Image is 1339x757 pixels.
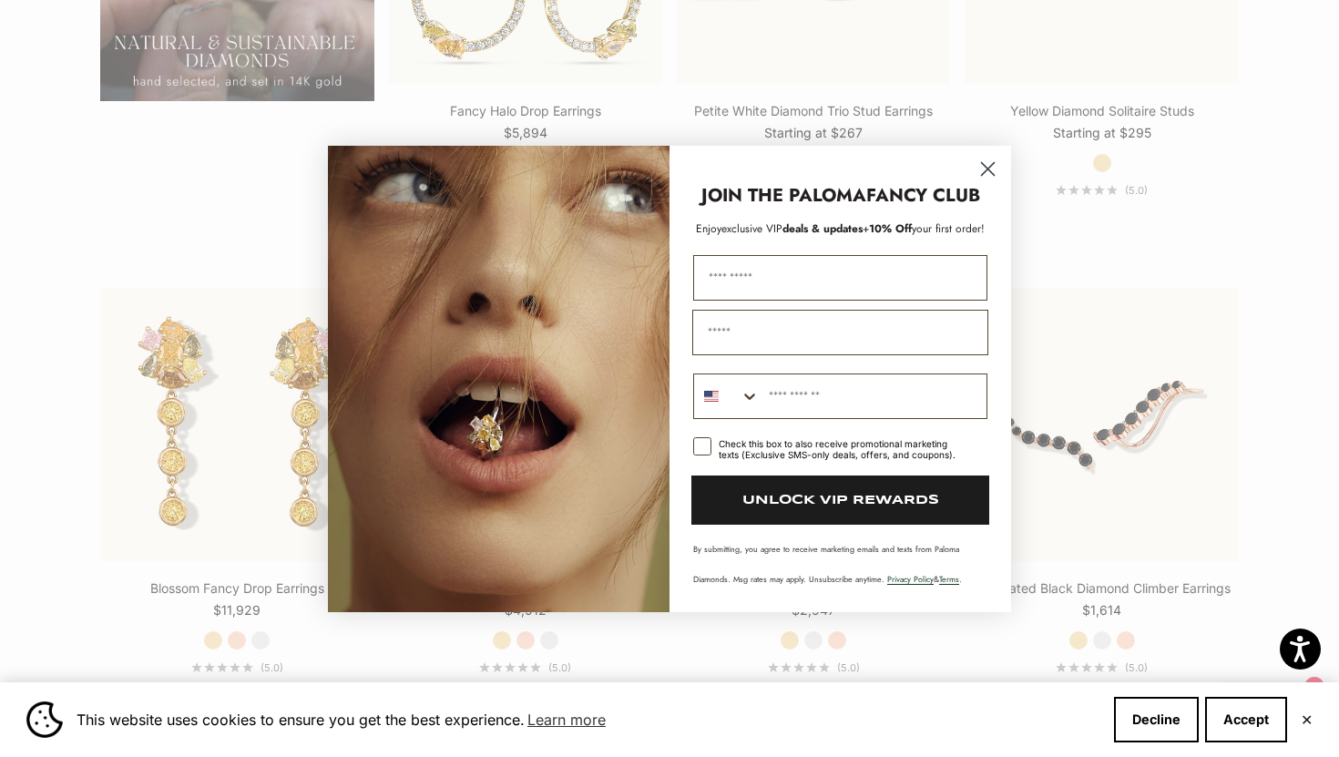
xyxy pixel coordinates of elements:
[693,255,987,301] input: First Name
[694,374,760,418] button: Search Countries
[869,220,912,237] span: 10% Off
[692,310,988,355] input: Email
[693,543,987,585] p: By submitting, you agree to receive marketing emails and texts from Paloma Diamonds. Msg rates ma...
[972,153,1004,185] button: Close dialog
[863,220,985,237] span: + your first order!
[721,220,782,237] span: exclusive VIP
[328,146,669,612] img: Loading...
[26,701,63,738] img: Cookie banner
[866,182,980,209] strong: FANCY CLUB
[704,389,719,404] img: United States
[701,182,866,209] strong: JOIN THE PALOMA
[77,706,1099,733] span: This website uses cookies to ensure you get the best experience.
[1205,697,1287,742] button: Accept
[939,573,959,585] a: Terms
[1114,697,1199,742] button: Decline
[887,573,962,585] span: & .
[721,220,863,237] span: deals & updates
[887,573,934,585] a: Privacy Policy
[691,476,989,525] button: UNLOCK VIP REWARDS
[719,438,966,460] div: Check this box to also receive promotional marketing texts (Exclusive SMS-only deals, offers, and...
[696,220,721,237] span: Enjoy
[525,706,608,733] a: Learn more
[1301,714,1313,725] button: Close
[760,374,986,418] input: Phone Number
